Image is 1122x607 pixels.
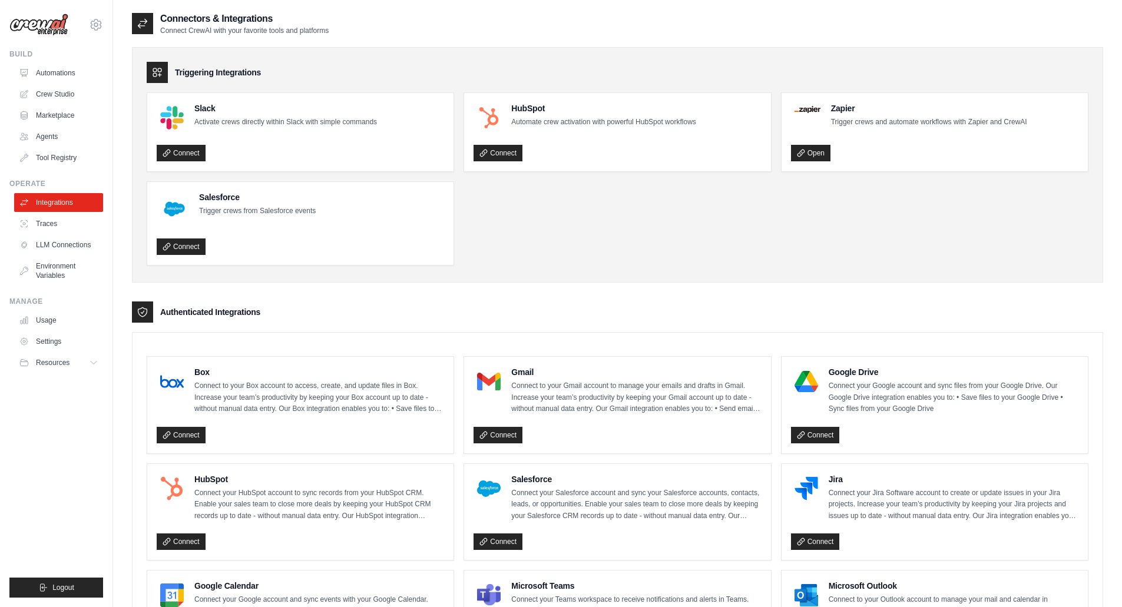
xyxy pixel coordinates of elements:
[474,145,522,161] a: Connect
[157,533,206,550] a: Connect
[795,477,818,500] img: Jira Logo
[160,195,188,223] img: Salesforce Logo
[474,533,522,550] a: Connect
[14,148,103,167] a: Tool Registry
[477,106,501,130] img: HubSpot Logo
[194,473,444,485] h4: HubSpot
[194,117,377,128] p: Activate crews directly within Slack with simple commands
[511,102,696,114] h4: HubSpot
[795,583,818,607] img: Microsoft Outlook Logo
[14,85,103,104] a: Crew Studio
[14,106,103,125] a: Marketplace
[9,14,68,36] img: Logo
[14,193,103,212] a: Integrations
[160,477,184,500] img: HubSpot Logo
[157,145,206,161] a: Connect
[9,179,103,188] div: Operate
[477,370,501,393] img: Gmail Logo
[795,106,820,113] img: Zapier Logo
[160,12,329,26] h2: Connectors & Integrations
[194,380,444,415] p: Connect to your Box account to access, create, and update files in Box. Increase your team’s prod...
[9,297,103,306] div: Manage
[829,473,1078,485] h4: Jira
[477,477,501,500] img: Salesforce Logo
[511,366,761,378] h4: Gmail
[14,311,103,330] a: Usage
[511,473,761,485] h4: Salesforce
[511,380,761,415] p: Connect to your Gmail account to manage your emails and drafts in Gmail. Increase your team’s pro...
[160,370,184,393] img: Box Logo
[14,332,103,351] a: Settings
[831,102,1027,114] h4: Zapier
[194,580,444,592] h4: Google Calendar
[791,533,840,550] a: Connect
[795,370,818,393] img: Google Drive Logo
[511,580,761,592] h4: Microsoft Teams
[14,214,103,233] a: Traces
[829,380,1078,415] p: Connect your Google account and sync files from your Google Drive. Our Google Drive integration e...
[9,49,103,59] div: Build
[160,583,184,607] img: Google Calendar Logo
[829,580,1078,592] h4: Microsoft Outlook
[511,487,761,522] p: Connect your Salesforce account and sync your Salesforce accounts, contacts, leads, or opportunit...
[829,487,1078,522] p: Connect your Jira Software account to create or update issues in your Jira projects. Increase you...
[831,117,1027,128] p: Trigger crews and automate workflows with Zapier and CrewAI
[791,427,840,443] a: Connect
[160,306,260,318] h3: Authenticated Integrations
[14,64,103,82] a: Automations
[9,578,103,598] button: Logout
[160,26,329,35] p: Connect CrewAI with your favorite tools and platforms
[194,487,444,522] p: Connect your HubSpot account to sync records from your HubSpot CRM. Enable your sales team to clo...
[474,427,522,443] a: Connect
[14,257,103,285] a: Environment Variables
[477,583,501,607] img: Microsoft Teams Logo
[52,583,74,592] span: Logout
[829,366,1078,378] h4: Google Drive
[194,102,377,114] h4: Slack
[175,67,261,78] h3: Triggering Integrations
[157,427,206,443] a: Connect
[157,238,206,255] a: Connect
[160,106,184,130] img: Slack Logo
[36,358,69,367] span: Resources
[199,205,316,217] p: Trigger crews from Salesforce events
[14,353,103,372] button: Resources
[194,366,444,378] h4: Box
[14,127,103,146] a: Agents
[14,235,103,254] a: LLM Connections
[791,145,830,161] a: Open
[199,191,316,203] h4: Salesforce
[511,117,696,128] p: Automate crew activation with powerful HubSpot workflows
